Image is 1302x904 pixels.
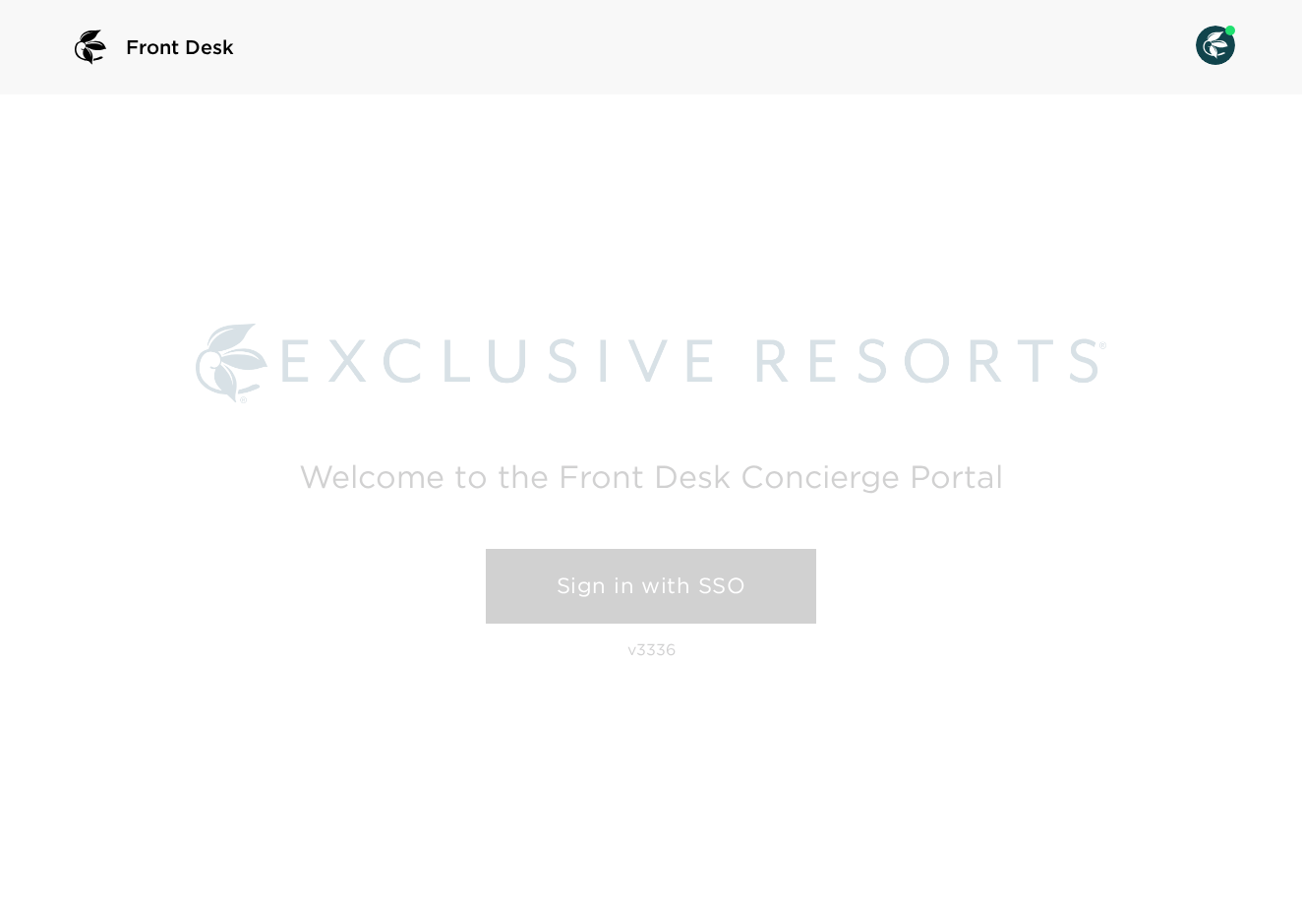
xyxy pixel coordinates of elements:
img: Exclusive Resorts logo [196,324,1107,403]
span: Front Desk [126,33,234,61]
p: v3336 [627,639,676,659]
img: logo [67,24,114,71]
a: Sign in with SSO [486,549,816,624]
h2: Welcome to the Front Desk Concierge Portal [299,461,1003,492]
img: User [1196,26,1235,65]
